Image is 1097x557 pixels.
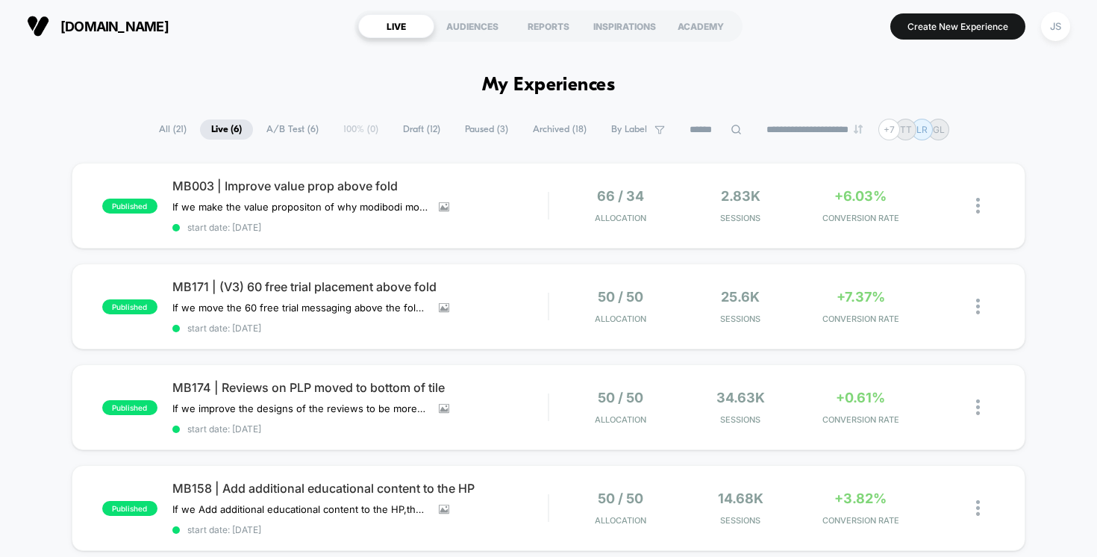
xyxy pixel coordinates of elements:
button: JS [1037,11,1075,42]
span: CONVERSION RATE [804,515,917,526]
span: MB174 | Reviews on PLP moved to bottom of tile [172,380,548,395]
span: Allocation [595,213,646,223]
span: 34.63k [716,390,765,405]
span: Sessions [684,515,797,526]
span: MB171 | (V3) 60 free trial placement above fold [172,279,548,294]
span: MB158 | Add additional educational content to the HP [172,481,548,496]
span: CONVERSION RATE [804,414,917,425]
p: TT [900,124,912,135]
span: start date: [DATE] [172,323,548,334]
span: CONVERSION RATE [804,314,917,324]
img: close [976,399,980,415]
h1: My Experiences [482,75,616,96]
span: 50 / 50 [598,491,643,506]
div: + 7 [878,119,900,140]
button: [DOMAIN_NAME] [22,14,173,38]
span: CONVERSION RATE [804,213,917,223]
span: MB003 | Improve value prop above fold [172,178,548,193]
img: end [854,125,863,134]
span: +7.37% [837,289,885,305]
span: published [102,199,157,214]
span: +3.82% [834,491,887,506]
span: By Label [611,124,647,135]
p: GL [933,124,945,135]
span: published [102,501,157,516]
div: LIVE [358,14,434,38]
span: A/B Test ( 6 ) [255,119,330,140]
span: Sessions [684,414,797,425]
span: start date: [DATE] [172,524,548,535]
button: Create New Experience [890,13,1025,40]
span: If we Add additional educational content to the HP,then CTR will increase,because visitors are be... [172,503,428,515]
div: JS [1041,12,1070,41]
span: Allocation [595,414,646,425]
span: If we make the value propositon of why modibodi more clear above the fold,then conversions will i... [172,201,428,213]
span: 66 / 34 [597,188,644,204]
img: Visually logo [27,15,49,37]
img: close [976,299,980,314]
span: If we move the 60 free trial messaging above the fold for mobile,then conversions will increase,b... [172,302,428,314]
span: Archived ( 18 ) [522,119,598,140]
div: REPORTS [510,14,587,38]
div: AUDIENCES [434,14,510,38]
span: start date: [DATE] [172,222,548,233]
span: +0.61% [836,390,885,405]
span: Sessions [684,314,797,324]
span: start date: [DATE] [172,423,548,435]
p: LR [916,124,928,135]
span: Draft ( 12 ) [392,119,451,140]
span: 2.83k [721,188,760,204]
span: All ( 21 ) [148,119,198,140]
span: +6.03% [834,188,887,204]
span: If we improve the designs of the reviews to be more visible and credible,then conversions will in... [172,402,428,414]
span: published [102,299,157,314]
span: Live ( 6 ) [200,119,253,140]
span: 50 / 50 [598,289,643,305]
span: 50 / 50 [598,390,643,405]
span: Allocation [595,314,646,324]
span: Paused ( 3 ) [454,119,519,140]
div: ACADEMY [663,14,739,38]
div: INSPIRATIONS [587,14,663,38]
img: close [976,500,980,516]
span: 14.68k [718,491,763,506]
img: close [976,198,980,214]
span: Allocation [595,515,646,526]
span: 25.6k [721,289,760,305]
span: Sessions [684,213,797,223]
span: published [102,400,157,415]
span: [DOMAIN_NAME] [60,19,169,34]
